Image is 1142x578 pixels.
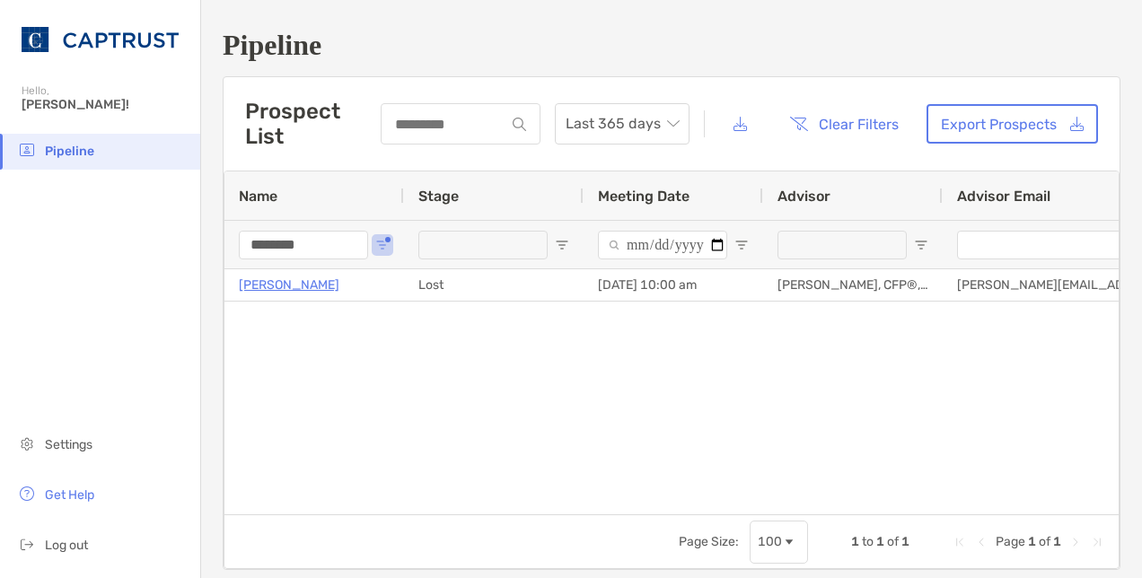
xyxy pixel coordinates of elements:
span: 1 [851,534,859,549]
span: 1 [1028,534,1036,549]
div: Lost [404,269,584,301]
h3: Prospect List [245,99,381,149]
span: Stage [418,188,459,205]
button: Open Filter Menu [555,238,569,252]
img: CAPTRUST Logo [22,7,179,72]
div: Page Size [750,521,808,564]
div: First Page [953,535,967,549]
a: [PERSON_NAME] [239,274,339,296]
span: Pipeline [45,144,94,159]
img: get-help icon [16,483,38,504]
span: Advisor [777,188,830,205]
div: Next Page [1068,535,1083,549]
span: 1 [1053,534,1061,549]
img: settings icon [16,433,38,454]
span: 1 [901,534,909,549]
div: Previous Page [974,535,988,549]
div: [DATE] 10:00 am [584,269,763,301]
input: Name Filter Input [239,231,368,259]
span: Advisor Email [957,188,1050,205]
button: Open Filter Menu [914,238,928,252]
div: 100 [758,534,782,549]
span: Name [239,188,277,205]
h1: Pipeline [223,29,1120,62]
span: Meeting Date [598,188,690,205]
span: Log out [45,538,88,553]
span: Page [996,534,1025,549]
span: Get Help [45,487,94,503]
span: 1 [876,534,884,549]
span: [PERSON_NAME]! [22,97,189,112]
button: Open Filter Menu [734,238,749,252]
span: Last 365 days [566,104,679,144]
span: to [862,534,874,549]
a: Export Prospects [927,104,1098,144]
img: input icon [513,118,526,131]
div: Page Size: [679,534,739,549]
span: of [1039,534,1050,549]
img: logout icon [16,533,38,555]
div: [PERSON_NAME], CFP®, CAIA [763,269,943,301]
img: pipeline icon [16,139,38,161]
input: Meeting Date Filter Input [598,231,727,259]
span: Settings [45,437,92,452]
span: of [887,534,899,549]
button: Open Filter Menu [375,238,390,252]
div: Last Page [1090,535,1104,549]
button: Clear Filters [776,104,912,144]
